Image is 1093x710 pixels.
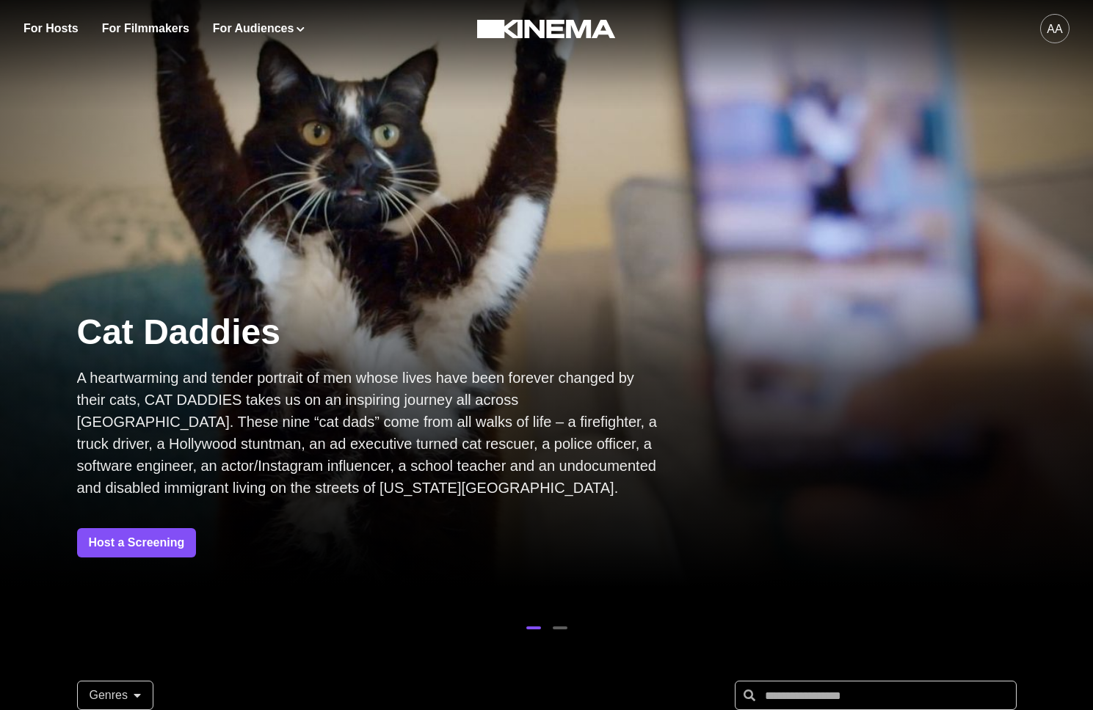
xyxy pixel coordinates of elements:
[1047,21,1062,38] div: aa
[213,20,305,37] button: For Audiences
[23,20,79,37] a: For Hosts
[77,681,153,710] button: Genres
[102,20,189,37] a: For Filmmakers
[77,367,664,499] p: A heartwarming and tender portrait of men whose lives have been forever changed by their cats, CA...
[77,528,197,557] a: Host a Screening
[77,310,664,355] p: Cat Daddies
